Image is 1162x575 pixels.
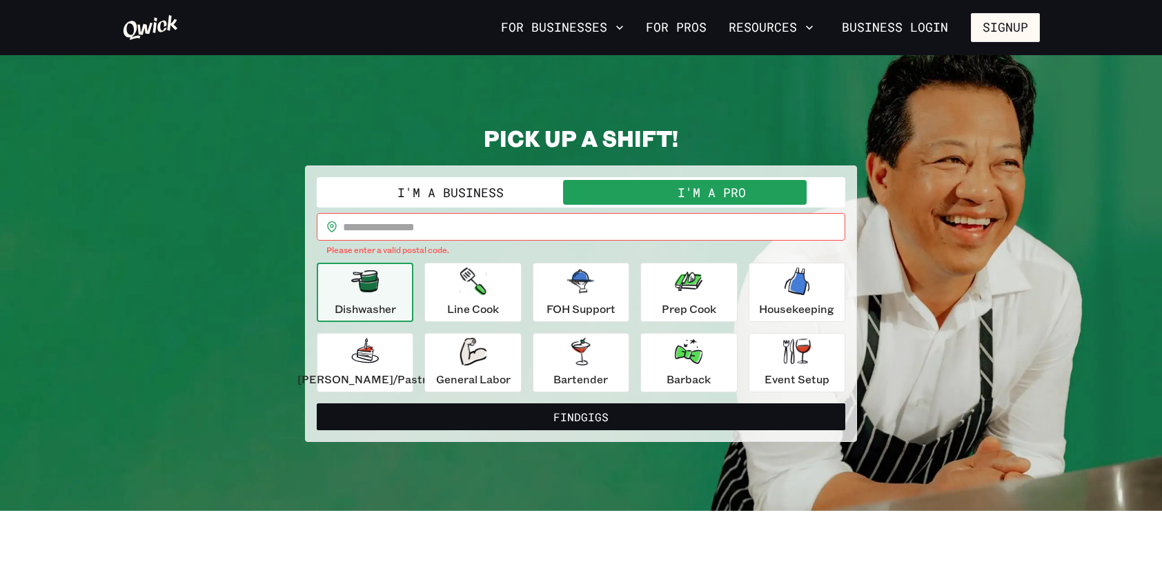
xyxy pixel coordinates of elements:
[830,13,960,42] a: Business Login
[305,124,857,152] h2: PICK UP A SHIFT!
[436,371,511,387] p: General Labor
[759,301,834,317] p: Housekeeping
[319,180,581,205] button: I'm a Business
[662,301,716,317] p: Prep Cook
[424,263,521,322] button: Line Cook
[723,16,819,39] button: Resources
[533,333,629,392] button: Bartender
[581,180,843,205] button: I'm a Pro
[640,333,737,392] button: Barback
[326,243,836,257] p: Please enter a valid postal code.
[640,16,712,39] a: For Pros
[667,371,711,387] p: Barback
[749,263,845,322] button: Housekeeping
[553,371,608,387] p: Bartender
[495,16,629,39] button: For Businesses
[765,371,829,387] p: Event Setup
[749,333,845,392] button: Event Setup
[317,403,845,431] button: FindGigs
[447,301,499,317] p: Line Cook
[297,371,433,387] p: [PERSON_NAME]/Pastry
[317,333,413,392] button: [PERSON_NAME]/Pastry
[640,263,737,322] button: Prep Cook
[971,13,1040,42] button: Signup
[533,263,629,322] button: FOH Support
[317,263,413,322] button: Dishwasher
[546,301,616,317] p: FOH Support
[335,301,396,317] p: Dishwasher
[424,333,521,392] button: General Labor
